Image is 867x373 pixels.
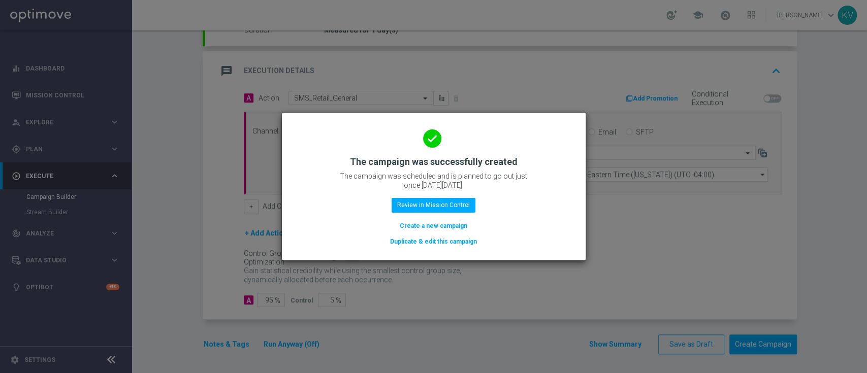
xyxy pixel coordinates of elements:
button: Review in Mission Control [392,198,475,212]
p: The campaign was scheduled and is planned to go out just once [DATE][DATE]. [332,172,535,190]
button: Duplicate & edit this campaign [389,236,478,247]
i: done [423,129,441,148]
h2: The campaign was successfully created [350,156,518,168]
button: Create a new campaign [399,220,468,231]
